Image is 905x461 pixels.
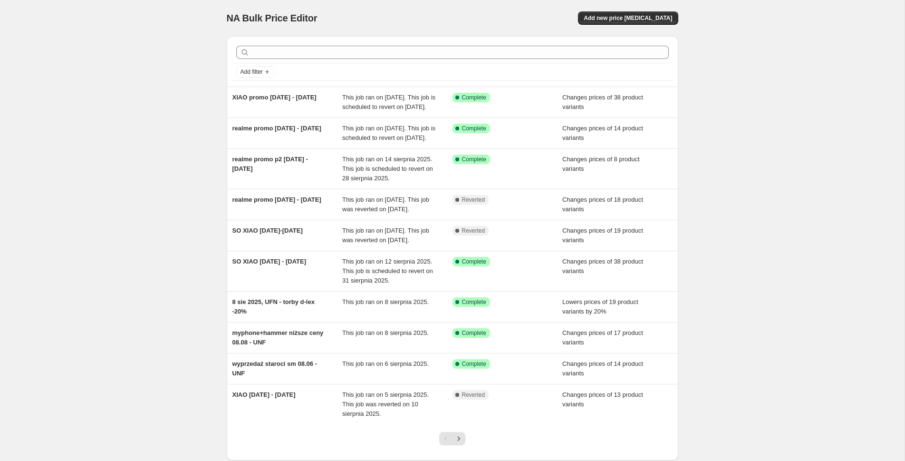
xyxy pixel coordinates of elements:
[462,125,486,132] span: Complete
[342,227,429,244] span: This job ran on [DATE]. This job was reverted on [DATE].
[342,258,433,284] span: This job ran on 12 sierpnia 2025. This job is scheduled to revert on 31 sierpnia 2025.
[562,258,643,275] span: Changes prices of 38 product variants
[232,391,296,398] span: XIAO [DATE] - [DATE]
[562,125,643,141] span: Changes prices of 14 product variants
[232,329,324,346] span: myphone+hammer niższe ceny 08.08 - UNF
[462,156,486,163] span: Complete
[232,298,315,315] span: 8 sie 2025, UFN - torby d-lex -20%
[232,196,321,203] span: realme promo [DATE] - [DATE]
[342,94,435,110] span: This job ran on [DATE]. This job is scheduled to revert on [DATE].
[462,360,486,368] span: Complete
[232,258,307,265] span: SO XIAO [DATE] - [DATE]
[562,227,643,244] span: Changes prices of 19 product variants
[578,11,678,25] button: Add new price [MEDICAL_DATA]
[342,360,429,367] span: This job ran on 6 sierpnia 2025.
[342,298,429,305] span: This job ran on 8 sierpnia 2025.
[462,391,485,399] span: Reverted
[452,432,465,445] button: Next
[462,329,486,337] span: Complete
[232,125,321,132] span: realme promo [DATE] - [DATE]
[562,298,638,315] span: Lowers prices of 19 product variants by 20%
[227,13,318,23] span: NA Bulk Price Editor
[236,66,274,78] button: Add filter
[462,94,486,101] span: Complete
[232,360,317,377] span: wyprzedaż staroci sm 08.06 - UNF
[584,14,672,22] span: Add new price [MEDICAL_DATA]
[462,258,486,265] span: Complete
[241,68,263,76] span: Add filter
[562,329,643,346] span: Changes prices of 17 product variants
[562,391,643,408] span: Changes prices of 13 product variants
[232,156,308,172] span: realme promo p2 [DATE] - [DATE]
[342,329,429,336] span: This job ran on 8 sierpnia 2025.
[462,196,485,204] span: Reverted
[462,227,485,235] span: Reverted
[232,227,303,234] span: SO XIAO [DATE]-[DATE]
[562,360,643,377] span: Changes prices of 14 product variants
[342,196,429,213] span: This job ran on [DATE]. This job was reverted on [DATE].
[562,156,640,172] span: Changes prices of 8 product variants
[562,196,643,213] span: Changes prices of 18 product variants
[439,432,465,445] nav: Pagination
[562,94,643,110] span: Changes prices of 38 product variants
[232,94,317,101] span: XIAO promo [DATE] - [DATE]
[342,391,429,417] span: This job ran on 5 sierpnia 2025. This job was reverted on 10 sierpnia 2025.
[342,125,435,141] span: This job ran on [DATE]. This job is scheduled to revert on [DATE].
[462,298,486,306] span: Complete
[342,156,433,182] span: This job ran on 14 sierpnia 2025. This job is scheduled to revert on 28 sierpnia 2025.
